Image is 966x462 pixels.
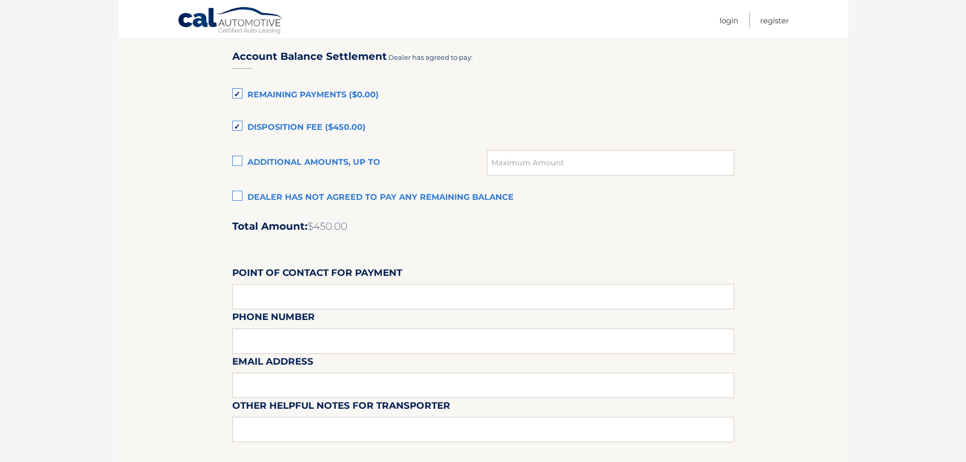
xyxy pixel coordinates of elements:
[232,118,734,138] label: Disposition Fee ($450.00)
[760,12,789,29] a: Register
[232,265,402,284] label: Point of Contact for Payment
[232,153,487,173] label: Additional amounts, up to
[232,85,734,105] label: Remaining Payments ($0.00)
[232,398,450,417] label: Other helpful notes for transporter
[232,220,734,233] h2: Total Amount:
[177,7,284,36] a: Cal Automotive
[232,50,387,63] h3: Account Balance Settlement
[232,354,313,373] label: Email Address
[720,12,738,29] a: Login
[307,220,347,232] span: $450.00
[388,53,473,61] span: Dealer has agreed to pay:
[487,150,734,175] input: Maximum Amount
[232,188,734,208] label: Dealer has not agreed to pay any remaining balance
